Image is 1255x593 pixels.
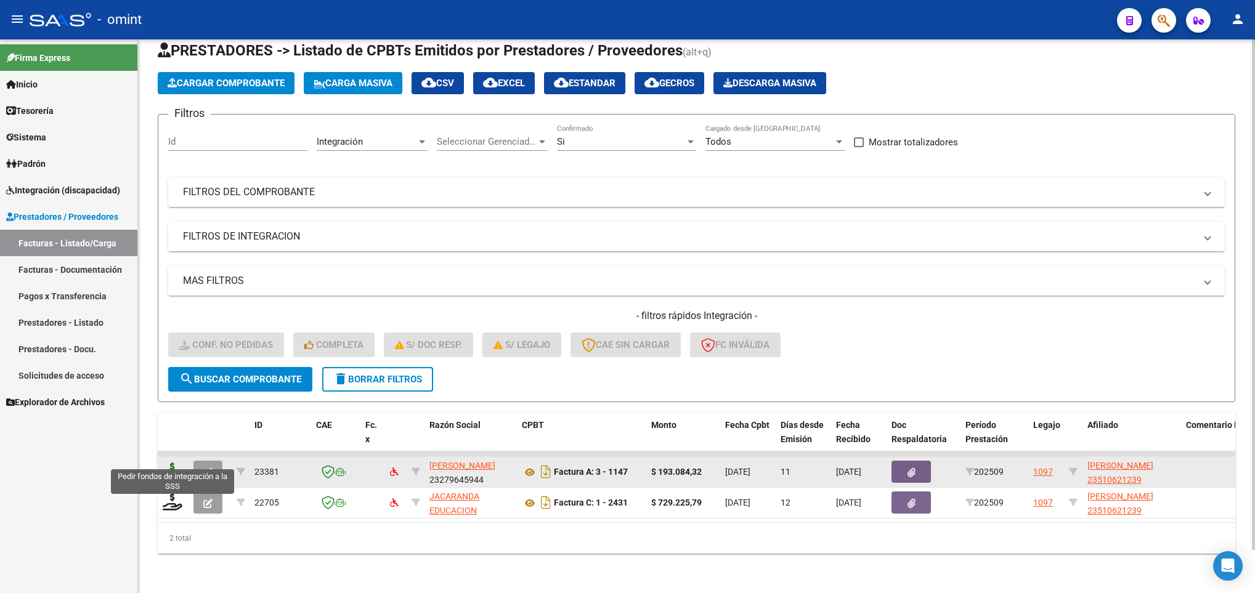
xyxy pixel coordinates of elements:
[1033,420,1060,430] span: Legajo
[557,136,565,147] span: Si
[554,75,569,90] mat-icon: cloud_download
[6,51,70,65] span: Firma Express
[158,42,683,59] span: PRESTADORES -> Listado de CPBTs Emitidos por Prestadores / Proveedores
[183,185,1195,199] mat-panel-title: FILTROS DEL COMPROBANTE
[635,72,704,94] button: Gecros
[311,412,360,466] datatable-header-cell: CAE
[651,420,676,430] span: Monto
[517,412,646,466] datatable-header-cell: CPBT
[781,498,790,507] span: 12
[891,420,947,444] span: Doc Respaldatoria
[483,78,525,89] span: EXCEL
[254,498,279,507] span: 22705
[429,490,512,515] div: 30715841254
[168,309,1225,323] h4: - filtros rápidos Integración -
[6,184,120,197] span: Integración (discapacidad)
[482,333,561,357] button: S/ legajo
[168,333,284,357] button: Conf. no pedidas
[179,339,273,350] span: Conf. no pedidas
[705,136,731,147] span: Todos
[781,467,790,477] span: 11
[6,131,46,144] span: Sistema
[725,467,750,477] span: [DATE]
[493,339,550,350] span: S/ legajo
[1033,465,1053,479] div: 1097
[836,498,861,507] span: [DATE]
[314,78,392,89] span: Carga Masiva
[304,72,402,94] button: Carga Masiva
[690,333,781,357] button: FC Inválida
[168,78,285,89] span: Cargar Comprobante
[713,72,826,94] button: Descarga Masiva
[965,467,1004,477] span: 202509
[538,462,554,482] i: Descargar documento
[683,46,712,58] span: (alt+q)
[6,78,38,91] span: Inicio
[179,374,301,385] span: Buscar Comprobante
[250,412,311,466] datatable-header-cell: ID
[538,493,554,512] i: Descargar documento
[254,420,262,430] span: ID
[429,420,481,430] span: Razón Social
[776,412,831,466] datatable-header-cell: Días desde Emisión
[365,420,377,444] span: Fc. x
[168,266,1225,296] mat-expansion-panel-header: MAS FILTROS
[421,75,436,90] mat-icon: cloud_download
[1082,412,1181,466] datatable-header-cell: Afiliado
[183,230,1195,243] mat-panel-title: FILTROS DE INTEGRACION
[483,75,498,90] mat-icon: cloud_download
[582,339,670,350] span: CAE SIN CARGAR
[316,420,332,430] span: CAE
[1028,412,1064,466] datatable-header-cell: Legajo
[1230,12,1245,26] mat-icon: person
[6,157,46,171] span: Padrón
[429,491,511,530] span: JACARANDA EDUCACION ESPECIAL INTEGRAL
[412,72,464,94] button: CSV
[437,136,537,147] span: Seleccionar Gerenciador
[6,104,54,118] span: Tesorería
[701,339,770,350] span: FC Inválida
[869,135,958,150] span: Mostrar totalizadores
[317,136,363,147] span: Integración
[429,459,512,485] div: 23279645944
[333,374,422,385] span: Borrar Filtros
[571,333,681,357] button: CAE SIN CARGAR
[965,420,1008,444] span: Período Prestación
[723,78,816,89] span: Descarga Masiva
[473,72,535,94] button: EXCEL
[544,72,625,94] button: Estandar
[168,367,312,392] button: Buscar Comprobante
[158,523,1235,554] div: 2 total
[168,222,1225,251] mat-expansion-panel-header: FILTROS DE INTEGRACION
[725,498,750,507] span: [DATE]
[1087,461,1153,485] span: [PERSON_NAME] 23510621239
[651,498,702,507] strong: $ 729.225,79
[651,467,702,477] strong: $ 193.084,32
[646,412,720,466] datatable-header-cell: Monto
[961,412,1028,466] datatable-header-cell: Período Prestación
[6,395,105,409] span: Explorador de Archivos
[554,498,628,508] strong: Factura C: 1 - 2431
[6,210,118,224] span: Prestadores / Proveedores
[254,467,279,477] span: 23381
[322,367,433,392] button: Borrar Filtros
[183,274,1195,288] mat-panel-title: MAS FILTROS
[554,78,615,89] span: Estandar
[1213,551,1243,581] div: Open Intercom Messenger
[333,371,348,386] mat-icon: delete
[168,177,1225,207] mat-expansion-panel-header: FILTROS DEL COMPROBANTE
[725,420,770,430] span: Fecha Cpbt
[395,339,463,350] span: S/ Doc Resp.
[781,420,824,444] span: Días desde Emisión
[384,333,474,357] button: S/ Doc Resp.
[429,461,495,470] span: [PERSON_NAME]
[158,72,294,94] button: Cargar Comprobante
[421,78,454,89] span: CSV
[1087,491,1153,515] span: [PERSON_NAME] 23510621239
[644,75,659,90] mat-icon: cloud_download
[293,333,375,357] button: Completa
[522,420,544,430] span: CPBT
[179,371,194,386] mat-icon: search
[836,467,861,477] span: [DATE]
[713,72,826,94] app-download-masive: Descarga masiva de comprobantes (adjuntos)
